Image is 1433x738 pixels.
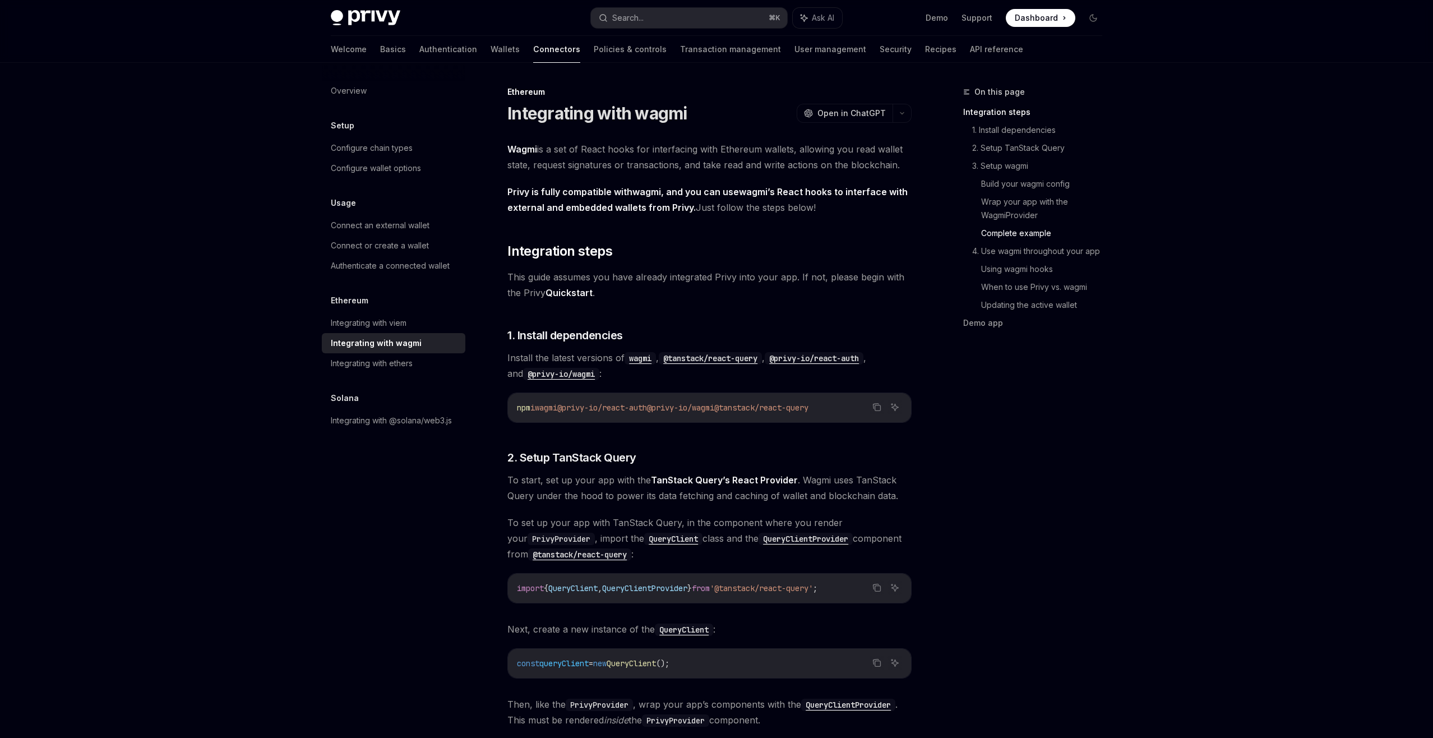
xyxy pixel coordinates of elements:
span: new [593,658,607,668]
a: wagmi [625,352,656,363]
a: Complete example [981,224,1111,242]
h5: Ethereum [331,294,368,307]
a: Demo app [963,314,1111,332]
h5: Usage [331,196,356,210]
div: Connect or create a wallet [331,239,429,252]
a: 2. Setup TanStack Query [972,139,1111,157]
span: const [517,658,539,668]
strong: Privy is fully compatible with , and you can use ’s React hooks to interface with external and em... [507,186,908,213]
a: Security [880,36,912,63]
div: Configure chain types [331,141,413,155]
span: '@tanstack/react-query' [710,583,813,593]
code: wagmi [625,352,656,365]
span: To set up your app with TanStack Query, in the component where you render your , import the class... [507,515,912,562]
button: Toggle dark mode [1084,9,1102,27]
span: 2. Setup TanStack Query [507,450,636,465]
a: @tanstack/react-query [528,548,631,560]
div: Search... [612,11,644,25]
a: 4. Use wagmi throughout your app [972,242,1111,260]
code: @privy-io/react-auth [765,352,863,365]
span: (); [656,658,669,668]
button: Ask AI [793,8,842,28]
a: Connect or create a wallet [322,236,465,256]
div: Integrating with wagmi [331,336,422,350]
code: PrivyProvider [642,714,709,727]
div: Integrating with @solana/web3.js [331,414,452,427]
span: import [517,583,544,593]
a: Dashboard [1006,9,1075,27]
span: { [544,583,548,593]
div: Integrating with viem [331,316,406,330]
a: 1. Install dependencies [972,121,1111,139]
a: QueryClientProvider [759,533,853,544]
button: Copy the contents from the code block [870,400,884,414]
a: @tanstack/react-query [659,352,762,363]
span: Then, like the , wrap your app’s components with the . This must be rendered the component. [507,697,912,728]
span: QueryClient [548,583,598,593]
img: dark logo [331,10,400,26]
span: On this page [974,85,1025,99]
a: Wagmi [507,144,537,155]
span: Install the latest versions of , , , and : [507,350,912,381]
a: Integrating with viem [322,313,465,333]
a: Recipes [925,36,956,63]
a: Wallets [491,36,520,63]
span: Open in ChatGPT [817,108,886,119]
a: wagmi [632,186,661,198]
a: Quickstart [546,287,593,299]
span: QueryClientProvider [602,583,687,593]
span: @privy-io/wagmi [647,403,714,413]
span: @tanstack/react-query [714,403,808,413]
div: Ethereum [507,86,912,98]
a: Policies & controls [594,36,667,63]
a: 3. Setup wagmi [972,157,1111,175]
span: , [598,583,602,593]
button: Open in ChatGPT [797,104,893,123]
code: QueryClientProvider [759,533,853,545]
a: TanStack Query’s React Provider [651,474,798,486]
span: ; [813,583,817,593]
a: Connectors [533,36,580,63]
code: @tanstack/react-query [659,352,762,365]
a: Integration steps [963,103,1111,121]
a: Integrating with wagmi [322,333,465,353]
a: wagmi [739,186,768,198]
a: @privy-io/wagmi [523,368,599,379]
code: PrivyProvider [528,533,595,545]
div: Connect an external wallet [331,219,429,232]
code: QueryClientProvider [801,699,895,711]
a: Updating the active wallet [981,296,1111,314]
a: Transaction management [680,36,781,63]
span: i [530,403,535,413]
span: queryClient [539,658,589,668]
a: Basics [380,36,406,63]
span: } [687,583,692,593]
a: API reference [970,36,1023,63]
button: Search...⌘K [591,8,787,28]
a: Configure wallet options [322,158,465,178]
span: npm [517,403,530,413]
span: from [692,583,710,593]
button: Ask AI [887,656,902,670]
a: Welcome [331,36,367,63]
a: Authenticate a connected wallet [322,256,465,276]
span: Ask AI [812,12,834,24]
a: QueryClientProvider [801,699,895,710]
span: 1. Install dependencies [507,328,623,343]
a: Overview [322,81,465,101]
span: ⌘ K [769,13,780,22]
code: QueryClient [655,624,713,636]
a: QueryClient [655,624,713,635]
a: Configure chain types [322,138,465,158]
h5: Setup [331,119,354,132]
code: @privy-io/wagmi [523,368,599,380]
h1: Integrating with wagmi [507,103,687,123]
div: Authenticate a connected wallet [331,259,450,273]
span: This guide assumes you have already integrated Privy into your app. If not, please begin with the... [507,269,912,301]
a: Wrap your app with the WagmiProvider [981,193,1111,224]
span: is a set of React hooks for interfacing with Ethereum wallets, allowing you read wallet state, re... [507,141,912,173]
a: Connect an external wallet [322,215,465,236]
a: Integrating with @solana/web3.js [322,410,465,431]
a: Authentication [419,36,477,63]
a: Integrating with ethers [322,353,465,373]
